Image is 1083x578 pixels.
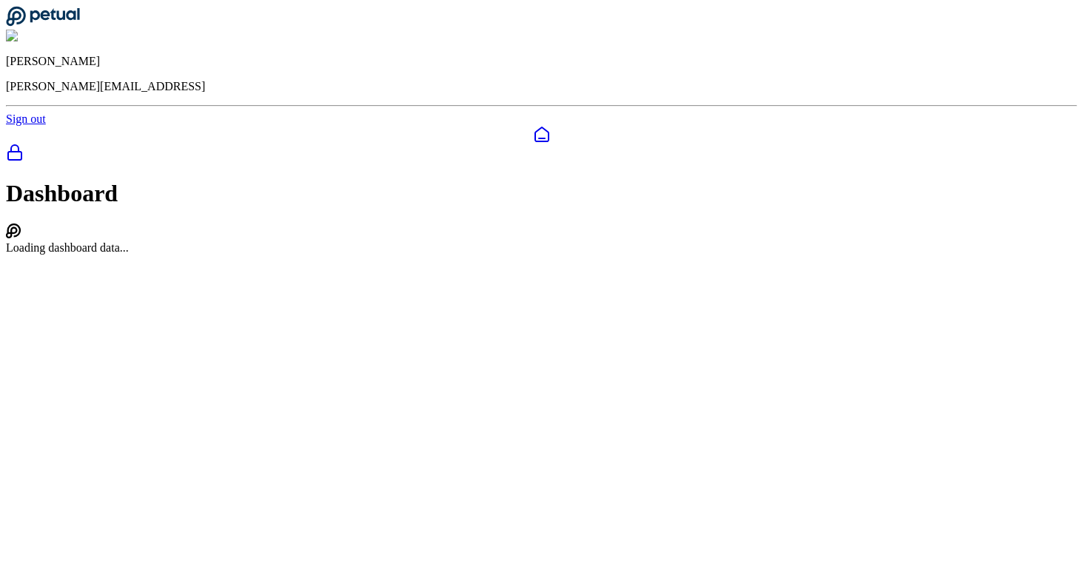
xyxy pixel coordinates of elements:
[6,126,1077,144] a: Dashboard
[6,112,46,125] a: Sign out
[6,80,1077,93] p: [PERSON_NAME][EMAIL_ADDRESS]
[6,30,78,43] img: Eliot Walker
[6,144,1077,164] a: SOC
[6,241,1077,255] div: Loading dashboard data...
[6,16,80,29] a: Go to Dashboard
[6,55,1077,68] p: [PERSON_NAME]
[6,180,1077,207] h1: Dashboard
